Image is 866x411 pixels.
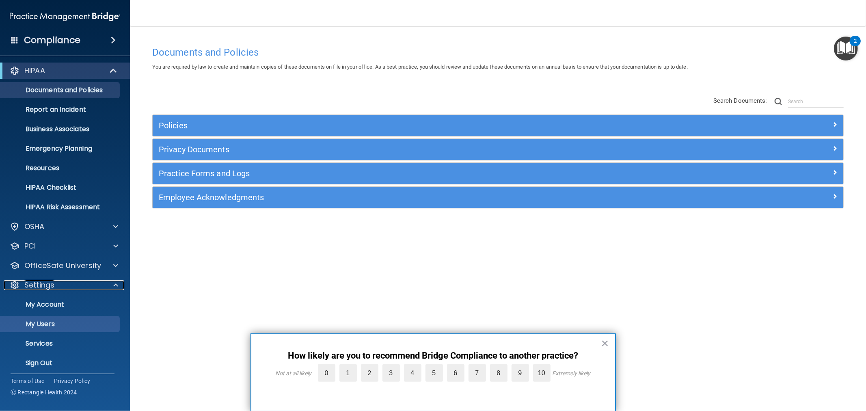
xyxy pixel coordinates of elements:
p: HIPAA Checklist [5,184,116,192]
label: 6 [447,364,464,382]
label: 2 [361,364,378,382]
label: 9 [512,364,529,382]
button: Close [601,337,609,350]
p: HIPAA [24,66,45,76]
h4: Documents and Policies [152,47,844,58]
label: 4 [404,364,421,382]
p: Emergency Planning [5,145,116,153]
p: PCI [24,241,36,251]
p: Business Associates [5,125,116,133]
p: My Account [5,301,116,309]
h5: Privacy Documents [159,145,665,154]
h5: Practice Forms and Logs [159,169,665,178]
p: Settings [24,280,54,290]
img: PMB logo [10,9,120,25]
label: 8 [490,364,508,382]
p: My Users [5,320,116,328]
p: Documents and Policies [5,86,116,94]
label: 1 [339,364,357,382]
p: Services [5,340,116,348]
button: Open Resource Center, 2 new notifications [834,37,858,61]
div: Extremely likely [553,370,591,376]
h5: Policies [159,121,665,130]
div: Not at all likely [276,370,312,376]
label: 7 [469,364,486,382]
p: Report an Incident [5,106,116,114]
p: How likely are you to recommend Bridge Compliance to another practice? [268,350,599,361]
p: OSHA [24,222,45,231]
img: ic-search.3b580494.png [775,98,782,105]
a: Privacy Policy [54,377,91,385]
a: Terms of Use [11,377,44,385]
h4: Compliance [24,35,80,46]
span: Search Documents: [713,97,767,104]
p: HIPAA Risk Assessment [5,203,116,211]
h5: Employee Acknowledgments [159,193,665,202]
label: 0 [318,364,335,382]
label: 5 [425,364,443,382]
label: 10 [533,364,551,382]
div: 2 [854,41,857,52]
p: OfficeSafe University [24,261,101,270]
iframe: Drift Widget Chat Controller [726,354,856,386]
label: 3 [382,364,400,382]
p: Sign Out [5,359,116,367]
input: Search [788,95,844,108]
p: Resources [5,164,116,172]
span: You are required by law to create and maintain copies of these documents on file in your office. ... [152,64,688,70]
span: Ⓒ Rectangle Health 2024 [11,388,77,396]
